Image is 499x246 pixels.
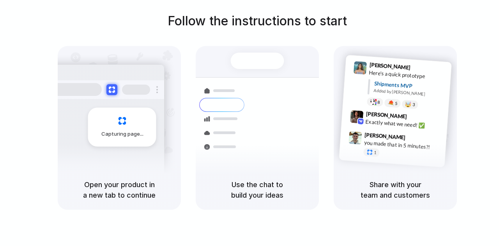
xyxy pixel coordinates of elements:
div: 🤯 [405,101,412,107]
h1: Follow the instructions to start [168,12,347,30]
span: 8 [377,100,380,104]
span: [PERSON_NAME] [369,60,411,72]
div: you made that in 5 minutes?! [364,138,442,152]
h5: Open your product in a new tab to continue [67,179,172,200]
h5: Use the chat to build your ideas [205,179,310,200]
span: 3 [412,103,415,107]
span: [PERSON_NAME] [365,131,406,142]
div: Added by [PERSON_NAME] [373,87,445,99]
span: 9:47 AM [408,134,424,143]
h5: Share with your team and customers [343,179,448,200]
div: Here's a quick prototype [369,69,447,82]
span: 9:41 AM [413,64,429,74]
span: [PERSON_NAME] [366,110,407,121]
span: 5 [395,101,398,106]
span: Capturing page [101,130,145,138]
div: Shipments MVP [374,80,446,92]
span: 9:42 AM [409,113,425,122]
span: 1 [374,150,377,155]
div: Exactly what we need! ✅ [365,117,443,131]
